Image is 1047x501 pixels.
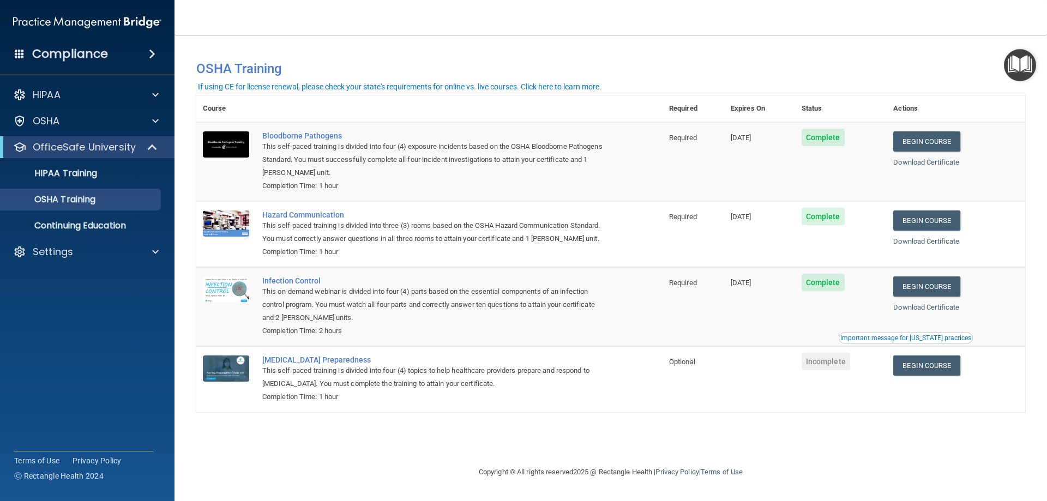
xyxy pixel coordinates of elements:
[663,95,724,122] th: Required
[802,353,850,370] span: Incomplete
[893,131,960,152] a: Begin Course
[731,279,751,287] span: [DATE]
[731,213,751,221] span: [DATE]
[262,245,608,258] div: Completion Time: 1 hour
[13,114,159,128] a: OSHA
[1004,49,1036,81] button: Open Resource Center
[262,324,608,337] div: Completion Time: 2 hours
[33,245,73,258] p: Settings
[731,134,751,142] span: [DATE]
[7,194,95,205] p: OSHA Training
[893,303,959,311] a: Download Certificate
[262,140,608,179] div: This self-paced training is divided into four (4) exposure incidents based on the OSHA Bloodborne...
[262,276,608,285] a: Infection Control
[893,210,960,231] a: Begin Course
[14,470,104,481] span: Ⓒ Rectangle Health 2024
[262,131,608,140] a: Bloodborne Pathogens
[724,95,795,122] th: Expires On
[32,46,108,62] h4: Compliance
[196,81,603,92] button: If using CE for license renewal, please check your state's requirements for online vs. live cours...
[701,468,743,476] a: Terms of Use
[802,274,845,291] span: Complete
[669,213,697,221] span: Required
[840,335,971,341] div: Important message for [US_STATE] practices
[262,219,608,245] div: This self-paced training is divided into three (3) rooms based on the OSHA Hazard Communication S...
[893,355,960,376] a: Begin Course
[669,358,695,366] span: Optional
[839,333,973,343] button: Read this if you are a dental practitioner in the state of CA
[262,210,608,219] a: Hazard Communication
[669,134,697,142] span: Required
[7,220,156,231] p: Continuing Education
[893,158,959,166] a: Download Certificate
[802,208,845,225] span: Complete
[893,276,960,297] a: Begin Course
[13,88,159,101] a: HIPAA
[262,364,608,390] div: This self-paced training is divided into four (4) topics to help healthcare providers prepare and...
[893,237,959,245] a: Download Certificate
[198,83,601,90] div: If using CE for license renewal, please check your state's requirements for online vs. live cours...
[7,168,97,179] p: HIPAA Training
[669,279,697,287] span: Required
[802,129,845,146] span: Complete
[13,11,161,33] img: PMB logo
[33,88,61,101] p: HIPAA
[262,285,608,324] div: This on-demand webinar is divided into four (4) parts based on the essential components of an inf...
[13,245,159,258] a: Settings
[196,95,256,122] th: Course
[262,355,608,364] a: [MEDICAL_DATA] Preparedness
[73,455,122,466] a: Privacy Policy
[14,455,59,466] a: Terms of Use
[262,179,608,192] div: Completion Time: 1 hour
[655,468,699,476] a: Privacy Policy
[887,95,1025,122] th: Actions
[262,390,608,403] div: Completion Time: 1 hour
[795,95,887,122] th: Status
[13,141,158,154] a: OfficeSafe University
[33,141,136,154] p: OfficeSafe University
[33,114,60,128] p: OSHA
[412,455,810,490] div: Copyright © All rights reserved 2025 @ Rectangle Health | |
[196,61,1025,76] h4: OSHA Training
